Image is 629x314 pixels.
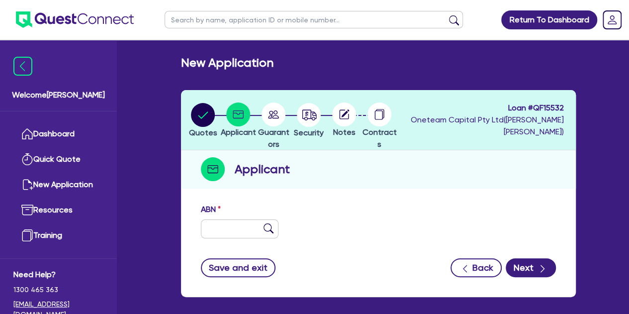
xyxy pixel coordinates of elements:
[181,56,273,70] h2: New Application
[400,102,564,114] span: Loan # QF15532
[13,121,103,147] a: Dashboard
[258,127,289,149] span: Guarantors
[362,127,397,149] span: Contracts
[21,179,33,191] img: new-application
[201,204,221,215] label: ABN
[13,285,103,295] span: 1300 465 363
[506,258,556,277] button: Next
[21,153,33,165] img: quick-quote
[12,89,105,101] span: Welcome [PERSON_NAME]
[13,198,103,223] a: Resources
[599,7,625,33] a: Dropdown toggle
[188,103,218,139] button: Quotes
[411,115,564,136] span: Oneteam Capital Pty Ltd ( [PERSON_NAME] [PERSON_NAME] )
[21,229,33,241] img: training
[333,127,356,137] span: Notes
[13,172,103,198] a: New Application
[21,204,33,216] img: resources
[16,11,134,28] img: quest-connect-logo-blue
[221,127,256,137] span: Applicant
[450,258,502,277] button: Back
[201,157,225,181] img: step-icon
[13,57,32,76] img: icon-menu-close
[293,103,324,139] button: Security
[13,147,103,172] a: Quick Quote
[264,223,273,233] img: abn-lookup icon
[294,128,324,137] span: Security
[165,11,463,28] input: Search by name, application ID or mobile number...
[201,258,276,277] button: Save and exit
[501,10,597,29] a: Return To Dashboard
[235,160,290,178] h2: Applicant
[13,269,103,281] span: Need Help?
[13,223,103,248] a: Training
[189,128,217,137] span: Quotes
